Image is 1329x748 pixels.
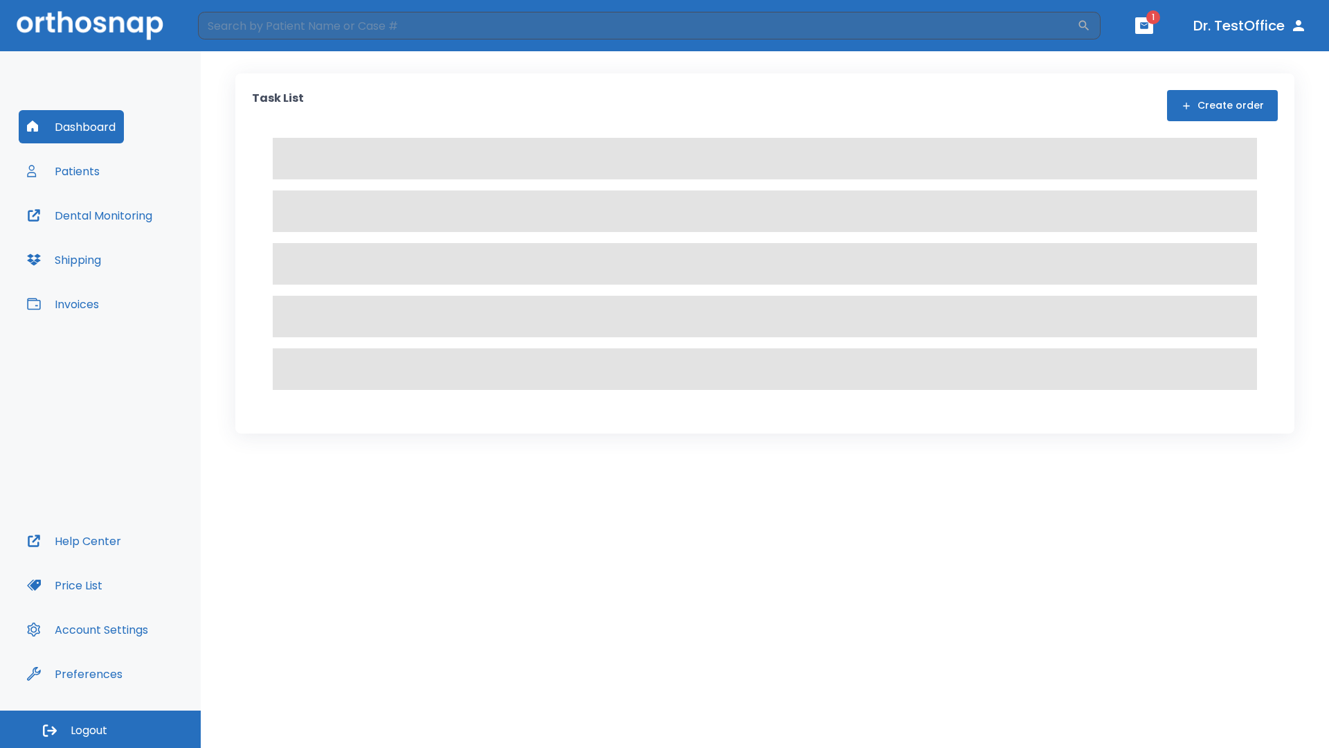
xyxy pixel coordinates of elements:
button: Dr. TestOffice [1188,13,1312,38]
p: Task List [252,90,304,121]
button: Dental Monitoring [19,199,161,232]
input: Search by Patient Name or Case # [198,12,1077,39]
button: Help Center [19,524,129,558]
button: Account Settings [19,613,156,646]
img: Orthosnap [17,11,163,39]
button: Patients [19,154,108,188]
button: Dashboard [19,110,124,143]
button: Price List [19,569,111,602]
span: Logout [71,723,107,738]
button: Invoices [19,287,107,321]
span: 1 [1146,10,1160,24]
button: Shipping [19,243,109,276]
button: Create order [1167,90,1278,121]
button: Preferences [19,657,131,691]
